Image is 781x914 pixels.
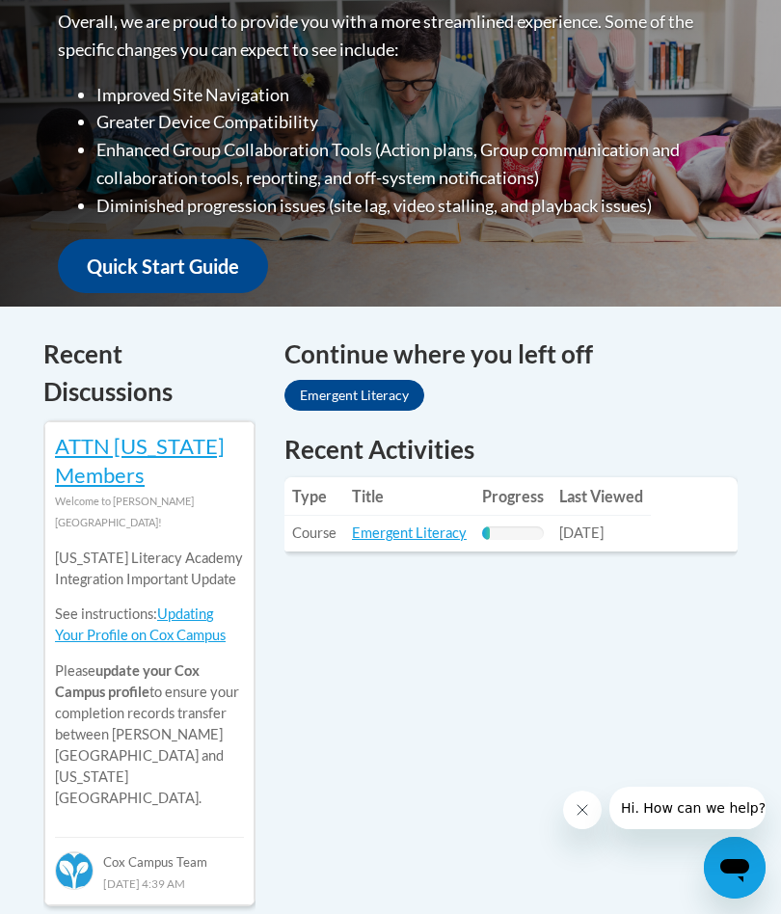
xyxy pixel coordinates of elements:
b: update your Cox Campus profile [55,662,200,700]
li: Improved Site Navigation [96,81,723,109]
div: Progress, % [482,526,490,540]
div: Please to ensure your completion records transfer between [PERSON_NAME][GEOGRAPHIC_DATA] and [US_... [55,533,244,823]
a: Quick Start Guide [58,239,268,294]
p: Overall, we are proud to provide you with a more streamlined experience. Some of the specific cha... [58,8,723,64]
th: Type [284,477,344,516]
iframe: Close message [563,791,602,829]
img: Cox Campus Team [55,851,94,890]
a: Emergent Literacy [284,380,424,411]
li: Diminished progression issues (site lag, video stalling, and playback issues) [96,192,723,220]
p: [US_STATE] Literacy Academy Integration Important Update [55,548,244,590]
div: [DATE] 4:39 AM [55,873,244,894]
th: Progress [474,477,552,516]
th: Last Viewed [552,477,651,516]
li: Enhanced Group Collaboration Tools (Action plans, Group communication and collaboration tools, re... [96,136,723,192]
iframe: Button to launch messaging window [704,837,766,899]
li: Greater Device Compatibility [96,108,723,136]
h1: Recent Activities [284,432,738,467]
span: [DATE] [559,524,604,541]
th: Title [344,477,474,516]
div: Cox Campus Team [55,837,244,872]
div: Welcome to [PERSON_NAME][GEOGRAPHIC_DATA]! [55,491,244,533]
p: See instructions: [55,604,244,646]
h4: Recent Discussions [43,336,256,411]
a: ATTN [US_STATE] Members [55,433,225,489]
iframe: Message from company [609,787,766,829]
a: Emergent Literacy [352,524,467,541]
h4: Continue where you left off [284,336,738,373]
span: Course [292,524,337,541]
